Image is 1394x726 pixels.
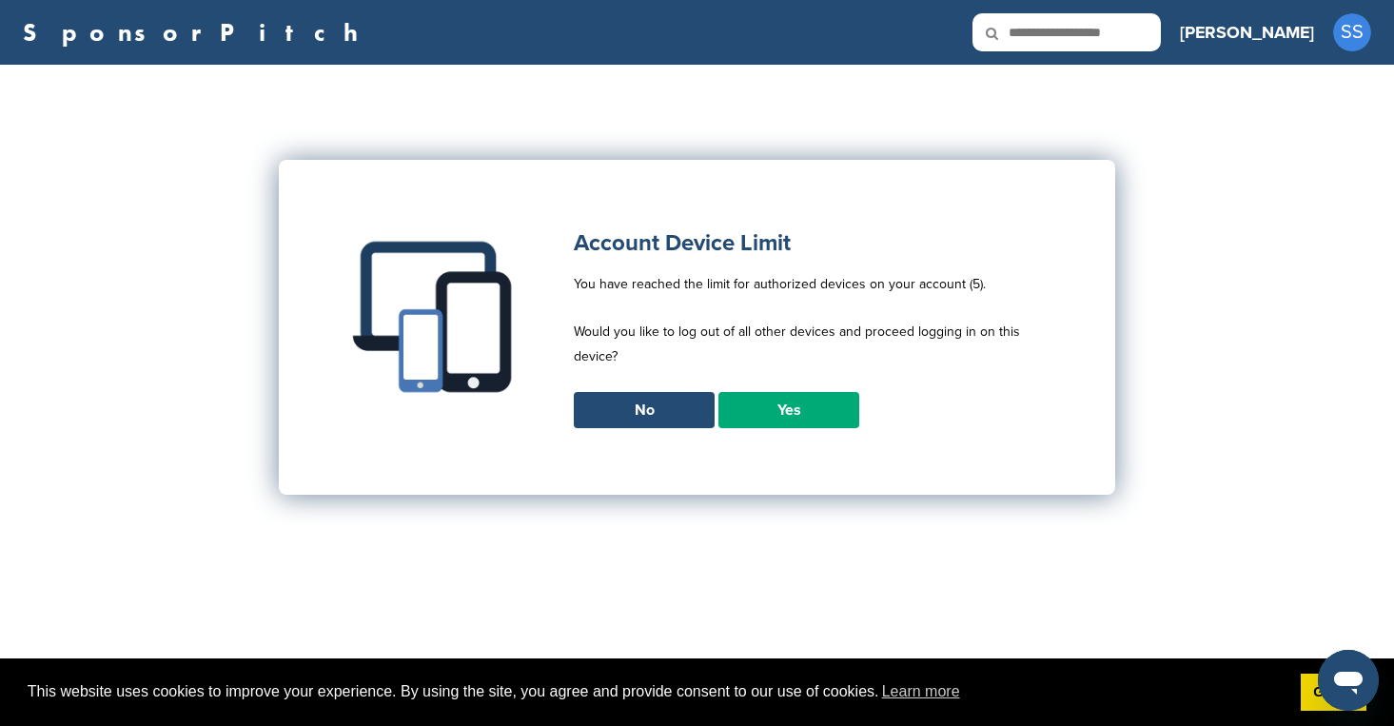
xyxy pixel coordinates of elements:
[23,20,370,45] a: SponsorPitch
[1333,13,1371,51] span: SS
[28,677,1286,706] span: This website uses cookies to improve your experience. By using the site, you agree and provide co...
[1180,11,1314,53] a: [PERSON_NAME]
[718,392,859,428] a: Yes
[574,392,715,428] a: No
[574,272,1049,392] p: You have reached the limit for authorized devices on your account (5). Would you like to log out ...
[345,226,526,407] img: Multiple devices
[1318,650,1379,711] iframe: Button to launch messaging window
[879,677,963,706] a: learn more about cookies
[574,226,1049,261] h1: Account Device Limit
[1180,19,1314,46] h3: [PERSON_NAME]
[1301,674,1366,712] a: dismiss cookie message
